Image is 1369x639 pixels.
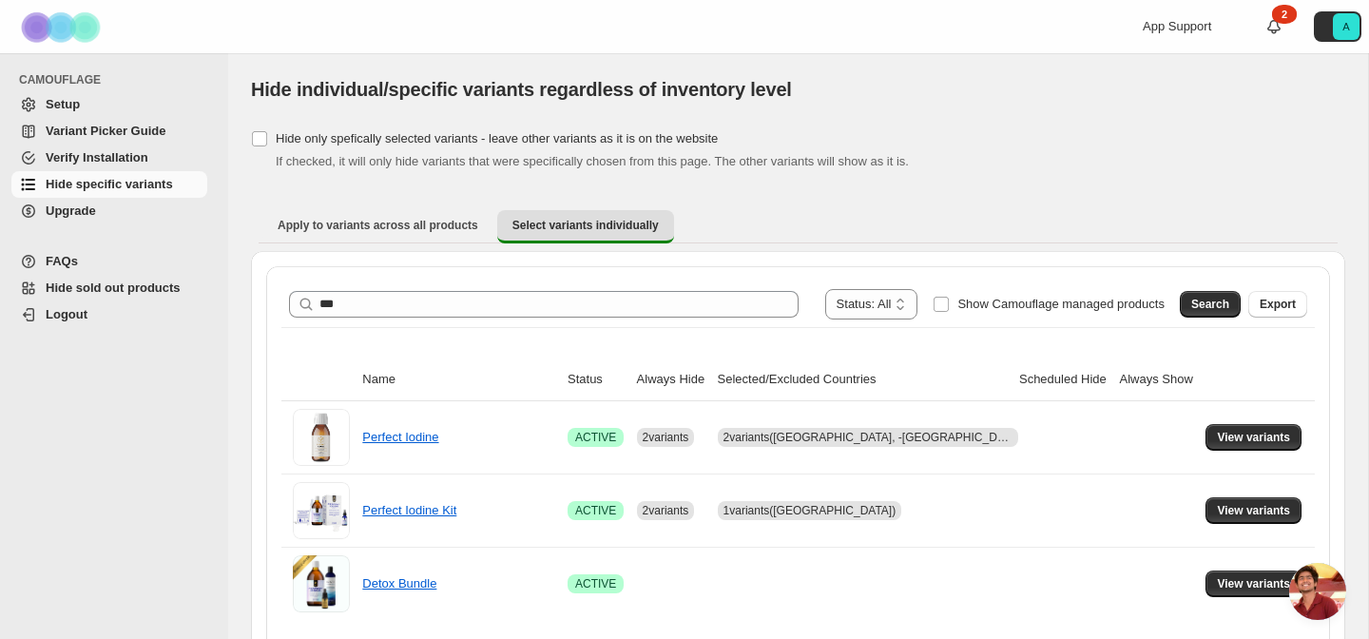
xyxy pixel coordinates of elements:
th: Scheduled Hide [1013,358,1114,401]
span: Setup [46,97,80,111]
button: View variants [1205,497,1302,524]
span: ACTIVE [575,430,616,445]
span: Hide sold out products [46,281,181,295]
span: Avatar with initials A [1333,13,1359,40]
button: Search [1180,291,1241,318]
span: 2 variants ([GEOGRAPHIC_DATA], -[GEOGRAPHIC_DATA]) [723,431,1025,444]
text: A [1342,21,1350,32]
span: CAMOUFLAGE [19,72,215,87]
a: Upgrade [11,198,207,224]
th: Selected/Excluded Countries [712,358,1013,401]
div: Open chat [1289,563,1346,620]
a: Hide sold out products [11,275,207,301]
a: Verify Installation [11,145,207,171]
span: If checked, it will only hide variants that were specifically chosen from this page. The other va... [276,154,909,168]
span: 1 variants ([GEOGRAPHIC_DATA]) [723,504,897,517]
span: ACTIVE [575,576,616,591]
img: Perfect Iodine Kit [293,482,350,539]
span: Show Camouflage managed products [957,297,1165,311]
img: Detox Bundle [293,555,350,611]
span: Logout [46,307,87,321]
span: Verify Installation [46,150,148,165]
button: Apply to variants across all products [262,210,493,241]
th: Name [357,358,562,401]
button: Select variants individually [497,210,674,243]
span: Select variants individually [512,218,659,233]
a: Setup [11,91,207,118]
span: Apply to variants across all products [278,218,478,233]
th: Always Hide [631,358,712,401]
th: Status [562,358,631,401]
a: FAQs [11,248,207,275]
a: Detox Bundle [362,576,436,591]
span: 2 variants [643,504,689,517]
span: View variants [1217,503,1290,518]
span: View variants [1217,576,1290,591]
a: Perfect Iodine [362,430,438,444]
a: Perfect Iodine Kit [362,503,456,517]
a: Variant Picker Guide [11,118,207,145]
button: View variants [1205,424,1302,451]
div: 2 [1272,5,1297,24]
a: 2 [1264,17,1283,36]
img: Perfect Iodine [293,409,350,466]
a: Logout [11,301,207,328]
span: Hide specific variants [46,177,173,191]
span: Hide individual/specific variants regardless of inventory level [251,79,792,100]
span: Variant Picker Guide [46,124,165,138]
span: 2 variants [643,431,689,444]
span: FAQs [46,254,78,268]
th: Always Show [1114,358,1201,401]
span: App Support [1143,19,1211,33]
span: View variants [1217,430,1290,445]
a: Hide specific variants [11,171,207,198]
span: Search [1191,297,1229,312]
span: Upgrade [46,203,96,218]
span: Export [1260,297,1296,312]
img: Camouflage [15,1,110,53]
span: ACTIVE [575,503,616,518]
button: Avatar with initials A [1314,11,1361,42]
button: View variants [1205,571,1302,597]
button: Export [1248,291,1307,318]
span: Hide only spefically selected variants - leave other variants as it is on the website [276,131,718,145]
